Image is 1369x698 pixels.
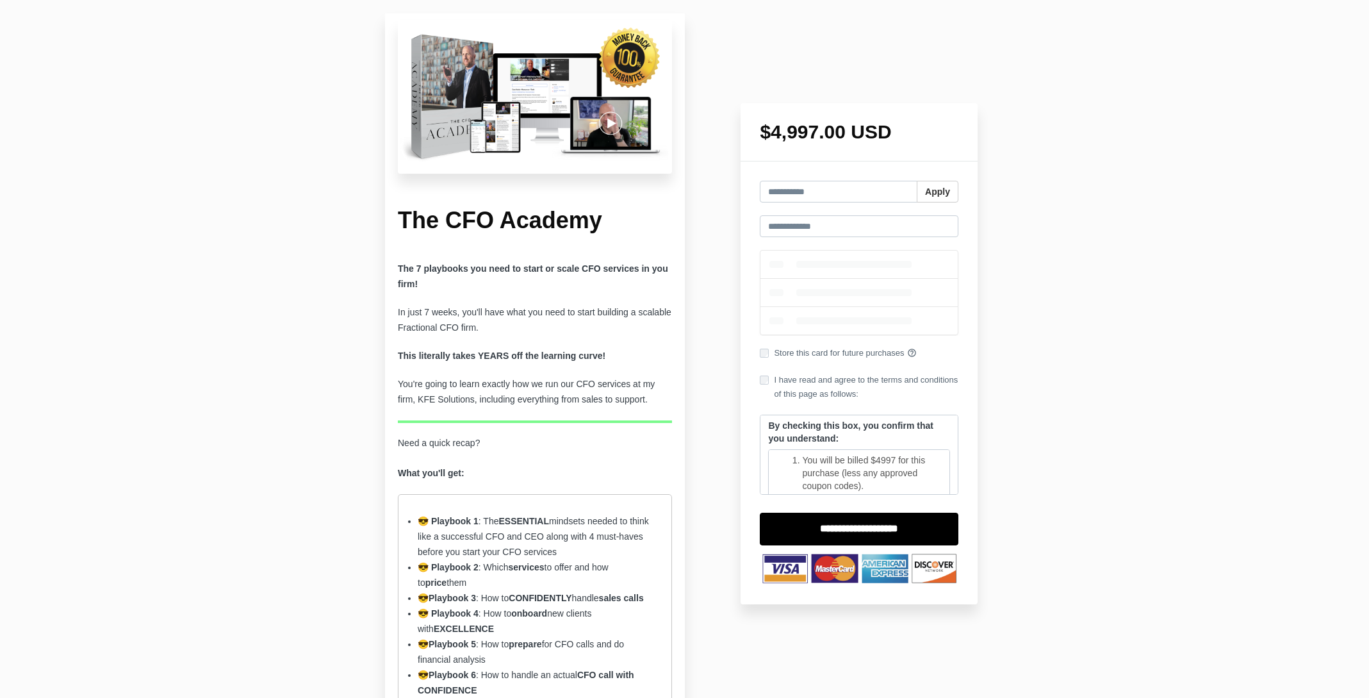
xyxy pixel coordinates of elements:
[760,122,958,142] h1: $4,997.00 USD
[509,639,541,649] strong: prepare
[509,593,571,603] strong: CONFIDENTLY
[802,492,942,544] li: You will receive Playbook 1 at the time of purchase. The additional 6 playbooks will be released ...
[760,552,958,585] img: TNbqccpWSzOQmI4HNVXb_Untitled_design-53.png
[398,351,605,361] strong: This literally takes YEARS off the learning curve!
[425,578,447,588] strong: price
[509,562,545,572] strong: services
[418,670,634,695] strong: CFO call with CONFIDENCE
[429,670,476,680] strong: Playbook 6
[429,639,476,649] strong: Playbook 5
[418,608,479,619] strong: 😎 Playbook 4
[418,639,624,665] span: 😎 : How to for CFO calls and do financial analysis
[429,593,476,603] strong: Playbook 3
[599,593,621,603] strong: sales
[434,624,494,634] strong: EXCELLENCE
[418,562,479,572] strong: 😎 Playbook 2
[398,206,672,236] h1: The CFO Academy
[498,516,549,526] strong: ESSENTIAL
[398,20,672,174] img: c16be55-448c-d20c-6def-ad6c686240a2_Untitled_design-20.png
[768,420,933,444] strong: By checking this box, you confirm that you understand:
[760,346,958,360] label: Store this card for future purchases
[398,468,464,478] strong: What you'll get:
[398,377,672,408] p: You're going to learn exactly how we run our CFO services at my firm, KFE Solutions, including ev...
[398,263,668,289] b: The 7 playbooks you need to start or scale CFO services in you firm!
[418,593,644,603] span: 😎 : How to handle
[760,349,769,358] input: Store this card for future purchases
[802,454,942,492] li: You will be billed $4997 for this purchase (less any approved coupon codes).
[418,670,634,695] span: 😎 : How to handle an actual
[917,181,958,203] button: Apply
[398,436,672,482] p: Need a quick recap?
[418,514,652,560] li: : The mindsets needed to think like a successful CFO and CEO along with 4 must-haves before you s...
[760,376,769,385] input: I have read and agree to the terms and conditions of this page as follows:
[418,516,479,526] strong: 😎 Playbook 1
[760,373,958,401] label: I have read and agree to the terms and conditions of this page as follows:
[624,593,644,603] strong: calls
[511,608,547,619] strong: onboard
[418,562,609,588] span: : Which to offer and how to them
[398,305,672,336] p: In just 7 weeks, you'll have what you need to start building a scalable Fractional CFO firm.
[418,608,591,634] span: : How to new clients with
